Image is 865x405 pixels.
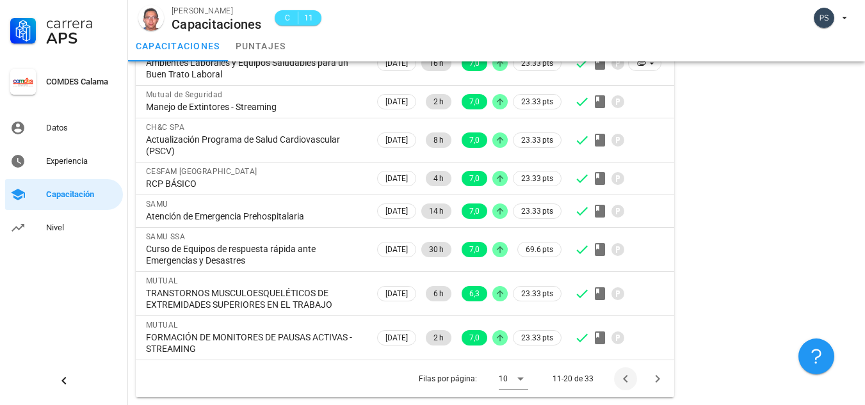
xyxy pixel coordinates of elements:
[469,94,480,109] span: 7,0
[433,94,444,109] span: 2 h
[5,113,123,143] a: Datos
[429,56,444,71] span: 16 h
[469,330,480,345] span: 7,0
[499,369,528,389] div: 10Filas por página:
[46,156,118,166] div: Experiencia
[526,243,553,256] span: 69.6 pts
[385,287,408,301] span: [DATE]
[146,90,223,99] span: Mutual de Seguridad
[303,12,314,24] span: 11
[521,134,553,147] span: 23.33 pts
[46,31,118,46] div: APS
[521,287,553,300] span: 23.33 pts
[138,5,164,31] div: avatar
[499,373,508,385] div: 10
[385,95,408,109] span: [DATE]
[429,203,444,219] span: 14 h
[46,223,118,233] div: Nivel
[469,171,480,186] span: 7,0
[128,31,228,61] a: capacitaciones
[146,276,177,285] span: MUTUAL
[521,205,553,218] span: 23.33 pts
[385,242,408,257] span: [DATE]
[469,203,480,219] span: 7,0
[469,242,480,257] span: 7,0
[385,56,408,70] span: [DATE]
[385,204,408,218] span: [DATE]
[5,179,123,210] a: Capacitación
[146,232,185,241] span: SAMU SSA
[146,178,364,189] div: RCP BÁSICO
[521,172,553,185] span: 23.33 pts
[469,56,480,71] span: 7,0
[146,101,364,113] div: Manejo de Extintores - Streaming
[282,12,293,24] span: C
[146,321,177,330] span: MUTUAL
[146,331,364,354] div: FORMACIÓN DE MONITORES DE PAUSAS ACTIVAS - STREAMING
[469,286,480,301] span: 6,3
[521,331,553,344] span: 23.33 pts
[46,189,118,200] div: Capacitación
[172,4,262,17] div: [PERSON_NAME]
[433,286,444,301] span: 6 h
[646,367,669,390] button: Página siguiente
[419,360,528,397] div: Filas por página:
[614,367,637,390] button: Página anterior
[521,57,553,70] span: 23.33 pts
[46,15,118,31] div: Carrera
[146,243,364,266] div: Curso de Equipos de respuesta rápida ante Emergencias y Desastres
[228,31,294,61] a: puntajes
[385,133,408,147] span: [DATE]
[433,171,444,186] span: 4 h
[385,171,408,186] span: [DATE]
[385,331,408,345] span: [DATE]
[146,287,364,310] div: TRANSTORNOS MUSCULOESQUELÉTICOS DE EXTREMIDADES SUPERIORES EN EL TRABAJO
[146,167,257,176] span: CESFAM [GEOGRAPHIC_DATA]
[146,134,364,157] div: Actualización Programa de Salud Cardiovascular (PSCV)
[521,95,553,108] span: 23.33 pts
[469,132,480,148] span: 7,0
[553,373,594,385] div: 11-20 de 33
[46,77,118,87] div: COMDES Calama
[5,212,123,243] a: Nivel
[172,17,262,31] div: Capacitaciones
[429,242,444,257] span: 30 h
[5,146,123,177] a: Experiencia
[433,132,444,148] span: 8 h
[814,8,834,28] div: avatar
[146,57,364,80] div: Ambientes Laborales y Equipos Saludables para un Buen Trato Laboral
[146,123,184,132] span: CH&C SPA
[433,330,444,345] span: 2 h
[46,123,118,133] div: Datos
[146,200,168,209] span: SAMU
[146,210,364,222] div: Atención de Emergencia Prehospitalaria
